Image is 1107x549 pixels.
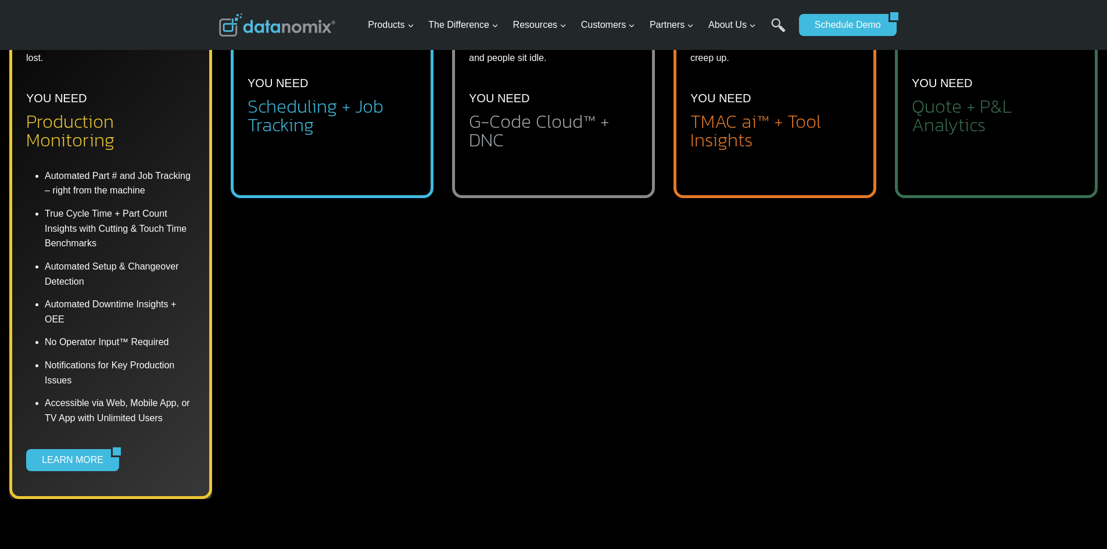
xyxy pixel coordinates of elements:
a: Terms [130,259,148,267]
nav: Primary Navigation [363,6,793,44]
h2: TMAC ai™ + Tool Insights [690,112,859,149]
span: Last Name [261,1,299,11]
a: Schedule Demo [799,14,889,36]
iframe: Popup CTA [6,343,192,543]
a: Privacy Policy [158,259,196,267]
span: Phone number [261,48,314,59]
h2: G-Code Cloud™ + DNC [469,112,638,149]
span: Products [368,17,414,33]
h2: Production Monitoring [26,112,195,149]
span: State/Region [261,143,306,154]
li: Automated Downtime Insights + OEE [45,293,195,331]
h2: Quote + P&L Analytics [912,97,1081,134]
span: Partners [650,17,694,33]
span: The Difference [428,17,499,33]
span: About Us [708,17,756,33]
span: Resources [513,17,567,33]
p: YOU NEED [469,89,529,107]
p: YOU NEED [248,74,308,92]
span: Customers [581,17,635,33]
a: Search [771,18,786,44]
p: YOU NEED [26,89,87,107]
img: Datanomix [219,13,335,37]
p: YOU NEED [912,74,972,92]
li: True Cycle Time + Part Count Insights with Cutting & Touch Time Benchmarks [45,202,195,255]
li: Automated Part # and Job Tracking – right from the machine [45,168,195,202]
li: No Operator Input™ Required [45,331,195,354]
p: YOU NEED [690,89,751,107]
h2: Scheduling + Job Tracking [248,97,417,134]
li: Automated Setup & Changeover Detection [45,255,195,293]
